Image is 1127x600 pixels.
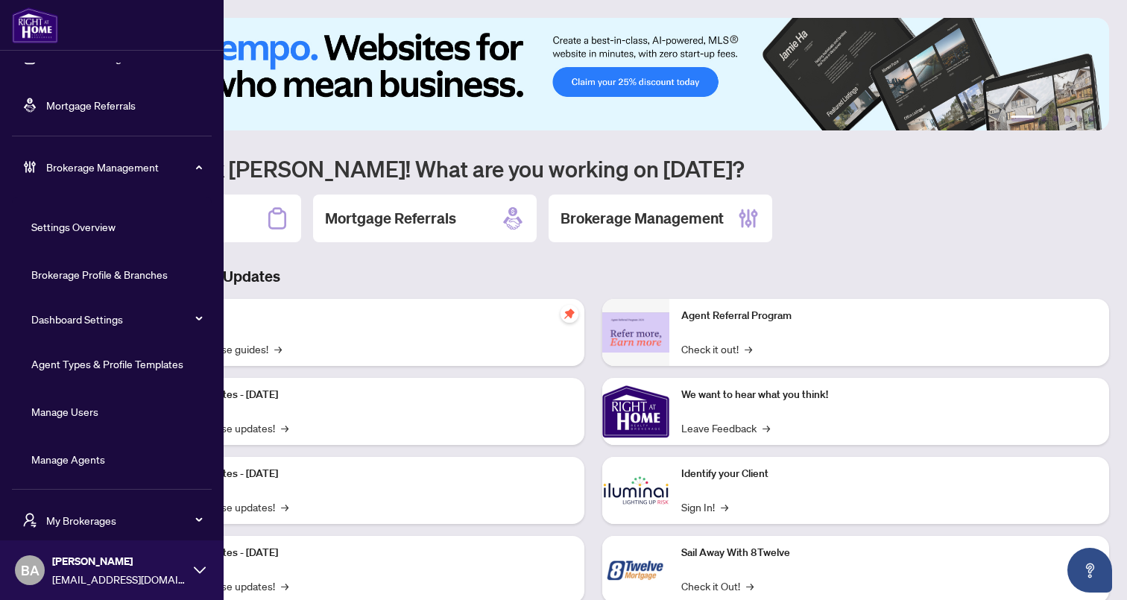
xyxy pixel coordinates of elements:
[681,545,1097,561] p: Sail Away With 8Twelve
[157,545,572,561] p: Platform Updates - [DATE]
[31,220,116,233] a: Settings Overview
[12,7,58,43] img: logo
[763,420,770,436] span: →
[602,457,669,524] img: Identify your Client
[31,312,123,326] a: Dashboard Settings
[52,553,186,569] span: [PERSON_NAME]
[681,387,1097,403] p: We want to hear what you think!
[602,378,669,445] img: We want to hear what you think!
[31,452,105,466] a: Manage Agents
[561,305,578,323] span: pushpin
[1067,548,1112,593] button: Open asap
[78,154,1109,183] h1: Welcome back [PERSON_NAME]! What are you working on [DATE]?
[274,341,282,357] span: →
[681,420,770,436] a: Leave Feedback→
[22,513,37,528] span: user-switch
[46,159,201,175] span: Brokerage Management
[746,578,754,594] span: →
[31,357,183,370] a: Agent Types & Profile Templates
[281,499,288,515] span: →
[1076,116,1082,121] button: 5
[1011,116,1035,121] button: 1
[681,341,752,357] a: Check it out!→
[31,268,168,281] a: Brokerage Profile & Branches
[1088,116,1094,121] button: 6
[1064,116,1070,121] button: 4
[157,466,572,482] p: Platform Updates - [DATE]
[1052,116,1058,121] button: 3
[602,312,669,353] img: Agent Referral Program
[46,512,201,528] span: My Brokerages
[325,208,456,229] h2: Mortgage Referrals
[52,571,186,587] span: [EMAIL_ADDRESS][DOMAIN_NAME]
[681,499,728,515] a: Sign In!→
[31,405,98,418] a: Manage Users
[561,208,724,229] h2: Brokerage Management
[21,560,40,581] span: BA
[157,308,572,324] p: Self-Help
[46,51,121,64] a: Deal Processing
[78,266,1109,287] h3: Brokerage & Industry Updates
[681,578,754,594] a: Check it Out!→
[46,98,136,112] a: Mortgage Referrals
[1041,116,1046,121] button: 2
[721,499,728,515] span: →
[681,308,1097,324] p: Agent Referral Program
[281,578,288,594] span: →
[681,466,1097,482] p: Identify your Client
[745,341,752,357] span: →
[281,420,288,436] span: →
[78,18,1109,130] img: Slide 0
[157,387,572,403] p: Platform Updates - [DATE]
